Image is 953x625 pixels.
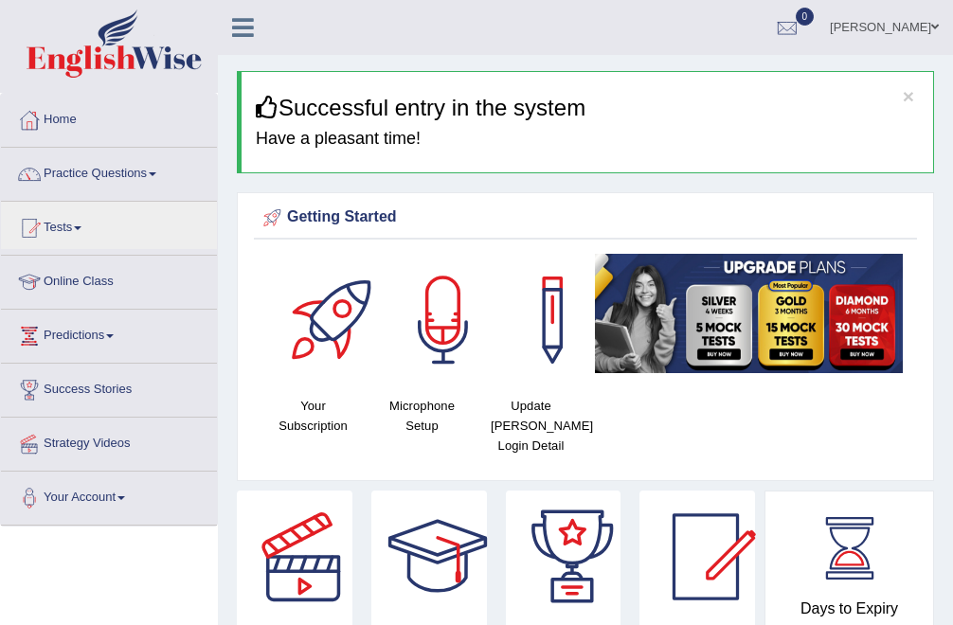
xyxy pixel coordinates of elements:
h4: Update [PERSON_NAME] Login Detail [486,396,576,455]
h4: Your Subscription [268,396,358,436]
span: 0 [796,8,815,26]
a: Online Class [1,256,217,303]
button: × [903,86,914,106]
a: Your Account [1,472,217,519]
h4: Days to Expiry [786,600,912,617]
a: Strategy Videos [1,418,217,465]
h4: Have a pleasant time! [256,130,919,149]
a: Success Stories [1,364,217,411]
a: Tests [1,202,217,249]
a: Practice Questions [1,148,217,195]
a: Home [1,94,217,141]
h3: Successful entry in the system [256,96,919,120]
img: small5.jpg [595,254,903,373]
a: Predictions [1,310,217,357]
h4: Microphone Setup [377,396,467,436]
div: Getting Started [259,204,912,232]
